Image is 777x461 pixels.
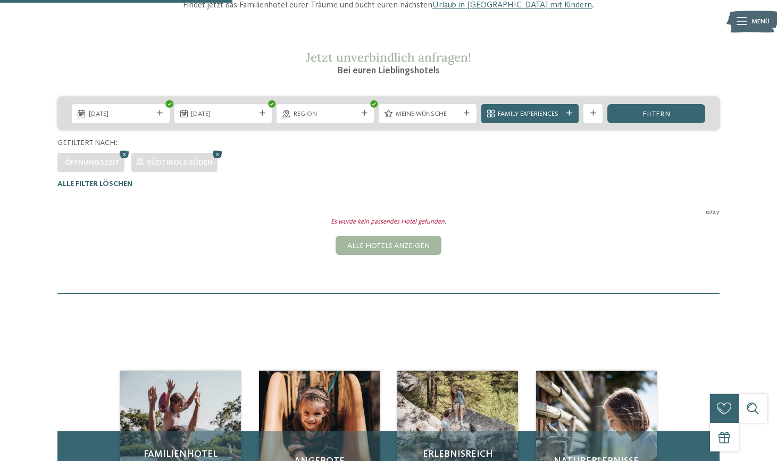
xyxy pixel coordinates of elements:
[710,208,713,217] span: /
[713,208,720,217] span: 27
[191,109,255,119] span: [DATE]
[147,159,213,166] span: Südtirols Süden
[706,208,710,217] span: 0
[51,217,727,227] div: Es wurde kein passendes Hotel gefunden.
[337,66,440,75] span: Bei euren Lieblingshotels
[642,110,670,118] span: filtern
[294,109,357,119] span: Region
[396,109,459,119] span: Meine Wünsche
[57,139,118,147] span: Gefiltert nach:
[65,159,120,166] span: Öffnungszeit
[89,109,153,119] span: [DATE]
[432,1,592,10] a: Urlaub in [GEOGRAPHIC_DATA] mit Kindern
[336,236,441,255] div: Alle Hotels anzeigen
[498,109,562,119] span: Family Experiences
[306,49,471,65] span: Jetzt unverbindlich anfragen!
[57,180,132,187] span: Alle Filter löschen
